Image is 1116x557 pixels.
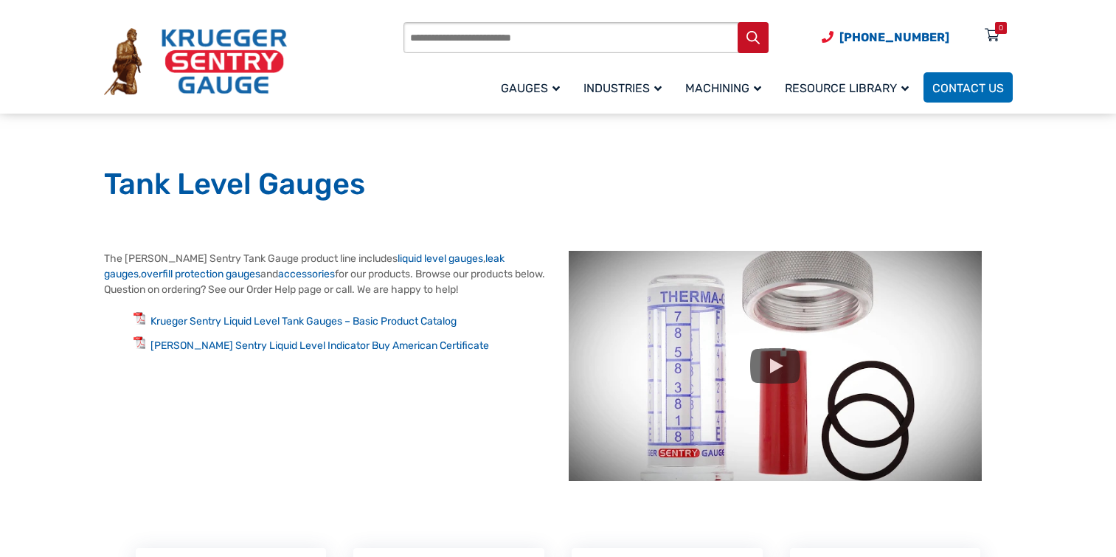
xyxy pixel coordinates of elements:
img: Tank Level Gauges [569,251,982,481]
a: accessories [278,268,335,280]
a: Industries [575,70,676,105]
span: Contact Us [932,81,1004,95]
div: 0 [999,22,1003,34]
a: leak gauges [104,252,505,280]
span: Industries [583,81,662,95]
a: Resource Library [776,70,923,105]
p: The [PERSON_NAME] Sentry Tank Gauge product line includes , , and for our products. Browse our pr... [104,251,547,297]
span: Machining [685,81,761,95]
a: Contact Us [923,72,1013,103]
a: Krueger Sentry Liquid Level Tank Gauges – Basic Product Catalog [150,315,457,328]
a: [PERSON_NAME] Sentry Liquid Level Indicator Buy American Certificate [150,339,489,352]
a: overfill protection gauges [141,268,260,280]
span: Resource Library [785,81,909,95]
span: Gauges [501,81,560,95]
a: Machining [676,70,776,105]
h1: Tank Level Gauges [104,166,1013,203]
span: [PHONE_NUMBER] [839,30,949,44]
a: Phone Number (920) 434-8860 [822,28,949,46]
img: Krueger Sentry Gauge [104,28,287,96]
a: Gauges [492,70,575,105]
a: liquid level gauges [398,252,483,265]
